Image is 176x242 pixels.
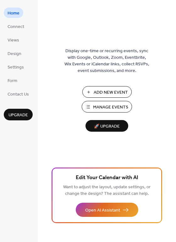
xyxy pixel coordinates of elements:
[4,62,28,72] a: Settings
[8,24,24,30] span: Connect
[4,75,21,85] a: Form
[89,122,124,131] span: 🚀 Upgrade
[4,109,33,120] button: Upgrade
[4,48,25,58] a: Design
[4,89,33,99] a: Contact Us
[76,173,138,182] span: Edit Your Calendar with AI
[8,10,19,17] span: Home
[82,86,132,98] button: Add New Event
[76,203,138,217] button: Open AI Assistant
[93,104,128,111] span: Manage Events
[64,48,149,74] span: Display one-time or recurring events, sync with Google, Outlook, Zoom, Eventbrite, Wix Events or ...
[82,101,132,113] button: Manage Events
[8,91,29,98] span: Contact Us
[4,35,23,45] a: Views
[4,21,28,31] a: Connect
[4,8,23,18] a: Home
[63,183,151,198] span: Want to adjust the layout, update settings, or change the design? The assistant can help.
[85,207,120,214] span: Open AI Assistant
[94,89,128,96] span: Add New Event
[8,37,19,44] span: Views
[8,78,17,84] span: Form
[8,112,28,118] span: Upgrade
[85,120,128,132] button: 🚀 Upgrade
[8,51,21,57] span: Design
[8,64,24,71] span: Settings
